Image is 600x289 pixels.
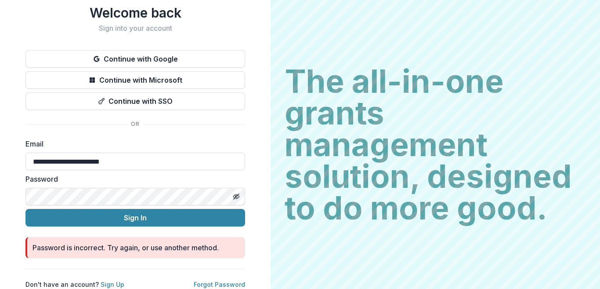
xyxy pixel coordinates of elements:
[194,281,245,288] a: Forgot Password
[25,209,245,227] button: Sign In
[25,50,245,68] button: Continue with Google
[25,174,240,184] label: Password
[101,281,124,288] a: Sign Up
[25,139,240,149] label: Email
[25,92,245,110] button: Continue with SSO
[25,5,245,21] h1: Welcome back
[229,190,243,204] button: Toggle password visibility
[25,24,245,33] h2: Sign into your account
[33,242,219,253] div: Password is incorrect. Try again, or use another method.
[25,71,245,89] button: Continue with Microsoft
[25,280,124,289] p: Don't have an account?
